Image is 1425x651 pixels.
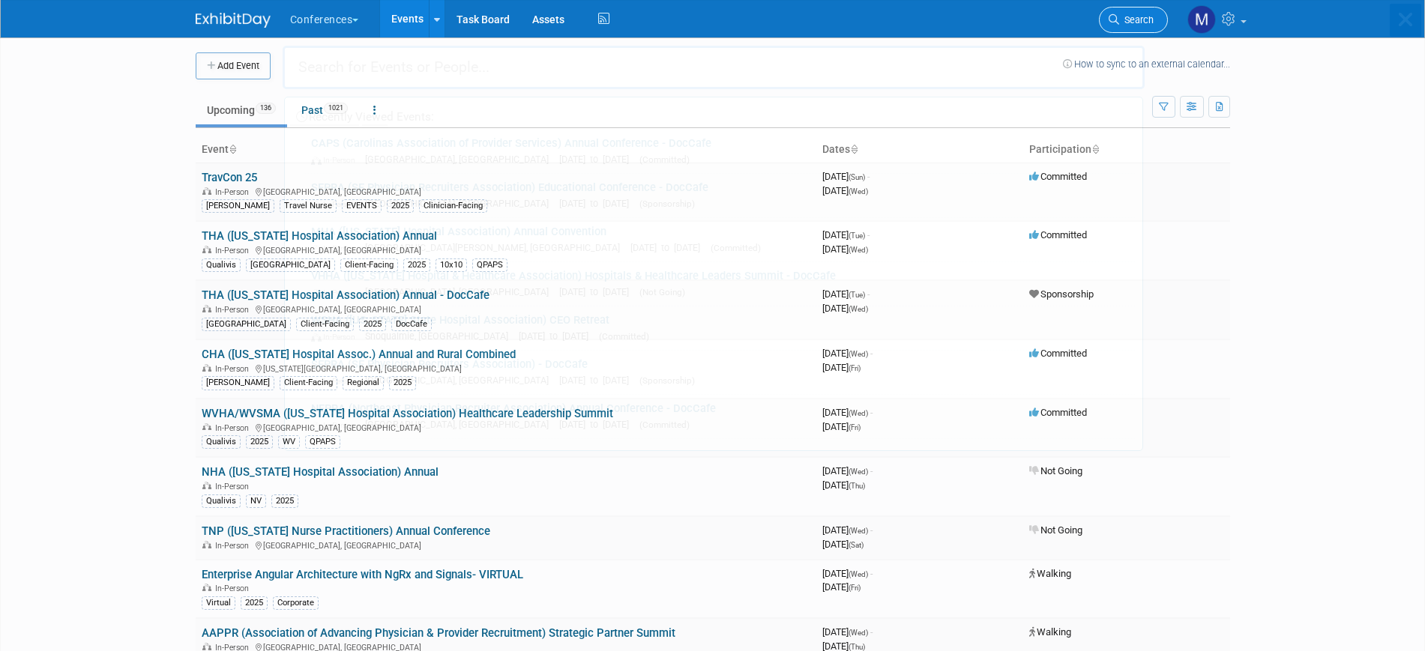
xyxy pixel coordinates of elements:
input: Search for Events or People... [283,46,1145,89]
span: [DATE] to [DATE] [559,198,636,209]
a: SEPRA (SE Physician Recruiters Association) Educational Conference - DocCafe In-Person [GEOGRAPHI... [304,174,1135,217]
a: NEPRA (Northeast Physician Recruiter Association) Annual Conference - DocCafe In-Person [GEOGRAPH... [304,395,1135,438]
a: WSHA ([US_STATE] State Hospital Association) CEO Retreat In-Person Snoqualmie, [GEOGRAPHIC_DATA] ... [304,306,1135,350]
span: [DATE] to [DATE] [559,419,636,430]
span: In-Person [311,376,362,386]
span: [GEOGRAPHIC_DATA], [GEOGRAPHIC_DATA] [365,375,556,386]
span: (Sponsorship) [639,375,695,386]
div: Recently Viewed Events: [292,97,1135,130]
span: [GEOGRAPHIC_DATA], [GEOGRAPHIC_DATA] [365,419,556,430]
span: [GEOGRAPHIC_DATA], [GEOGRAPHIC_DATA] [365,198,556,209]
span: In-Person [311,332,362,342]
span: [GEOGRAPHIC_DATA], [GEOGRAPHIC_DATA] [365,286,556,297]
span: (Sponsorship) [639,199,695,209]
span: In-Person [311,155,362,165]
a: SEPRA (SE Physician Recruiters Association) - DocCafe In-Person [GEOGRAPHIC_DATA], [GEOGRAPHIC_DA... [304,351,1135,394]
span: [GEOGRAPHIC_DATA][PERSON_NAME], [GEOGRAPHIC_DATA] [365,242,627,253]
span: (Committed) [639,154,690,165]
span: (Committed) [639,420,690,430]
a: CAPS (Carolinas Association of Provider Services) Annual Conference - DocCafe In-Person [GEOGRAPH... [304,130,1135,173]
a: MHA ([US_STATE] Hospital Association) Annual Convention In-Person [GEOGRAPHIC_DATA][PERSON_NAME],... [304,218,1135,261]
span: In-Person [311,420,362,430]
span: [DATE] to [DATE] [559,286,636,297]
span: [DATE] to [DATE] [559,375,636,386]
span: In-Person [311,199,362,209]
span: [DATE] to [DATE] [559,154,636,165]
span: (Committed) [599,331,649,342]
a: VHHA ([US_STATE] Hospital & Healthcare Association) Hospitals & Healthcare Leaders Summit - DocCa... [304,262,1135,306]
span: [DATE] to [DATE] [630,242,708,253]
span: (Committed) [711,243,761,253]
span: [DATE] to [DATE] [519,330,596,342]
span: [GEOGRAPHIC_DATA], [GEOGRAPHIC_DATA] [365,154,556,165]
span: In-Person [311,288,362,297]
span: Snoqualmie, [GEOGRAPHIC_DATA] [365,330,516,342]
span: (Not Going) [639,287,685,297]
span: In-Person [311,243,362,253]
